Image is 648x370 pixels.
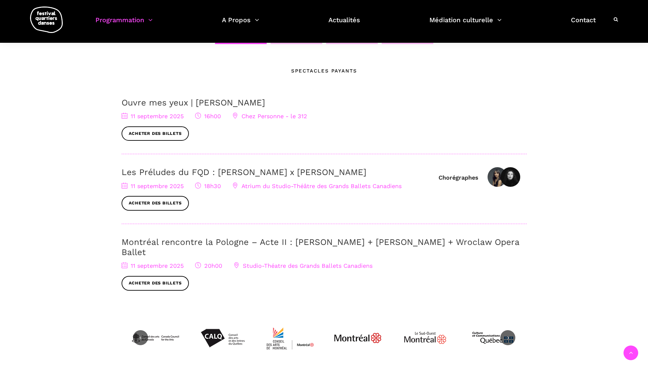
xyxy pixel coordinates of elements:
[291,67,357,75] div: Spectacles Payants
[122,167,366,177] a: Les Préludes du FQD : [PERSON_NAME] x [PERSON_NAME]
[222,14,259,34] a: A Propos
[198,314,247,362] img: Calq_noir
[328,14,360,34] a: Actualités
[501,167,520,187] img: Elahe Moonesi
[232,113,307,120] span: Chez Personne - le 312
[266,314,315,362] img: CMYK_Logo_CAMMontreal
[131,314,180,362] img: CAC_BW_black_f
[333,314,382,362] img: JPGnr_b
[95,14,153,34] a: Programmation
[30,7,63,33] img: logo-fqd-med
[234,262,373,269] span: Studio-Théatre des Grands Ballets Canadiens
[439,174,478,181] div: Chorégraphes
[429,14,502,34] a: Médiation culturelle
[195,113,221,120] span: 16h00
[122,196,189,211] a: Acheter des billets
[122,98,265,107] a: Ouvre mes yeux | [PERSON_NAME]
[401,314,450,362] img: Logo_Mtl_Le_Sud-Ouest.svg_
[122,276,189,291] a: Acheter des billets
[195,262,222,269] span: 20h00
[468,314,517,362] img: mccq-3-3
[571,14,596,34] a: Contact
[122,126,189,141] a: Acheter des billets
[232,183,402,189] span: Atrium du Studio-Théâtre des Grands Ballets Canadiens
[195,183,221,189] span: 18h30
[122,183,184,189] span: 11 septembre 2025
[122,262,184,269] span: 11 septembre 2025
[488,167,507,187] img: Janelle Hacault
[122,113,184,120] span: 11 septembre 2025
[122,237,519,257] a: Montréal rencontre la Pologne – Acte II : [PERSON_NAME] + [PERSON_NAME] + Wroclaw Opera Ballet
